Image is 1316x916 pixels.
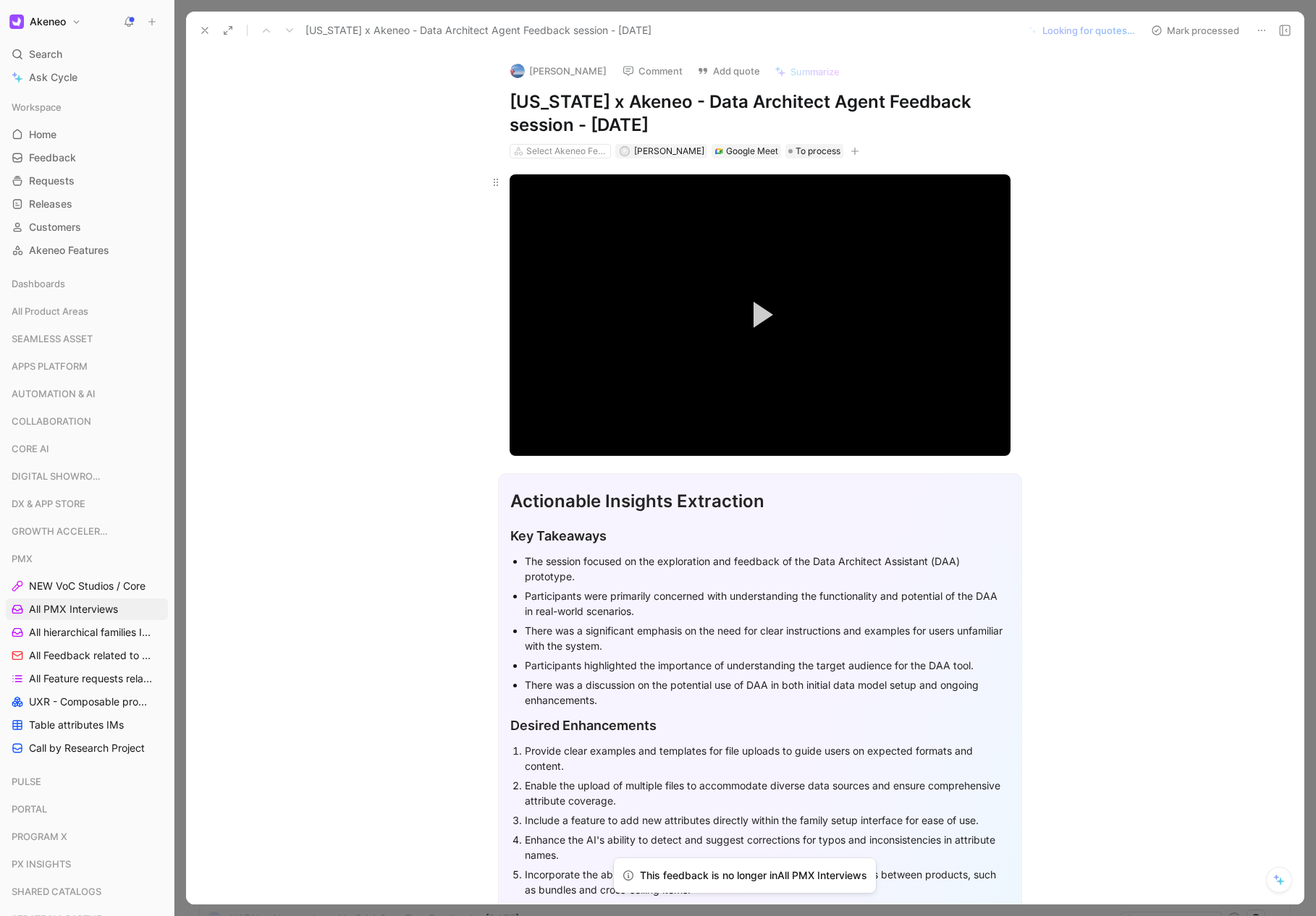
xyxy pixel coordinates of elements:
div: Participants highlighted the importance of understanding the target audience for the DAA tool. [525,658,1010,673]
div: SEAMLESS ASSET [6,328,168,349]
button: Comment [616,61,689,81]
div: PORTAL [6,798,168,820]
div: PULSE [6,771,168,797]
span: AUTOMATION & AI [12,386,96,401]
div: PULSE [6,771,168,792]
span: PROGRAM X [12,829,67,844]
div: There was a significant emphasis on the need for clear instructions and examples for users unfami... [525,623,1010,653]
a: Akeneo Features [6,239,168,261]
span: Home [29,127,56,142]
span: All Feedback related to PMX topics [29,648,151,663]
a: Releases [6,193,168,215]
div: APPS PLATFORM [6,355,168,381]
div: Include a feature to add new attributes directly within the family setup interface for ease of use. [525,813,1010,828]
div: DIGITAL SHOWROOM [6,465,168,487]
div: Video Player [510,174,1011,456]
span: Ask Cycle [29,69,77,86]
div: COLLABORATION [6,410,168,436]
button: Looking for quotes… [1021,20,1142,41]
a: All hierarchical families Interviews [6,622,168,643]
span: [PERSON_NAME] [634,145,704,156]
div: DX & APP STORE [6,493,168,514]
span: SEAMLESS ASSET [12,331,93,346]
button: AkeneoAkeneo [6,12,85,32]
div: PORTAL [6,798,168,824]
div: Actionable Insights Extraction [510,488,1010,514]
span: All Feature requests related to PMX topics [29,671,153,686]
span: PMX [12,551,33,566]
a: Ask Cycle [6,67,168,88]
div: Incorporate the ability to handle and display relationships and associations between products, su... [525,867,1010,897]
button: Add quote [691,61,767,81]
a: Customers [6,216,168,238]
span: APPS PLATFORM [12,359,88,373]
div: CORE AI [6,438,168,464]
span: All Product Areas [12,304,88,318]
div: The session focused on the exploration and feedback of the Data Architect Assistant (DAA) prototype. [525,554,1010,584]
div: DX & APP STORE [6,493,168,519]
img: logo [510,64,525,78]
div: Dashboards [6,273,168,299]
div: AUTOMATION & AI [6,383,168,409]
span: To process [796,144,840,158]
div: SHARED CATALOGS [6,881,168,907]
span: DIGITAL SHOWROOM [12,469,108,483]
div: Desired Enhancements [510,716,1010,735]
span: Search [29,46,62,63]
span: UXR - Composable products [29,695,149,709]
a: Home [6,124,168,145]
span: COLLABORATION [12,414,91,428]
div: PMX [6,548,168,569]
span: SHARED CATALOGS [12,884,101,899]
h1: [US_STATE] x Akeneo - Data Architect Agent Feedback session - [DATE] [510,90,1011,137]
div: CORE AI [6,438,168,459]
button: Summarize [768,62,846,82]
a: Call by Research Project [6,737,168,759]
div: SHARED CATALOGS [6,881,168,902]
div: Provide clear examples and templates for file uploads to guide users on expected formats and cont... [525,743,1010,773]
div: COLLABORATION [6,410,168,432]
div: PMXNEW VoC Studios / CoreAll PMX InterviewsAll hierarchical families InterviewsAll Feedback relat... [6,548,168,759]
div: PX INSIGHTS [6,853,168,875]
span: Summarize [790,65,840,78]
span: Dashboards [12,276,65,291]
div: Select Akeneo Features [526,144,607,158]
div: There was a discussion on the potential use of DAA in both initial data model setup and ongoing e... [525,677,1010,708]
div: All Product Areas [6,300,168,322]
div: Key Takeaways [510,526,1010,546]
button: Mark processed [1144,20,1246,41]
button: logo[PERSON_NAME] [504,60,613,82]
span: PULSE [12,774,41,789]
img: Akeneo [9,14,24,29]
div: PROGRAM X [6,826,168,847]
div: Enhance the AI's ability to detect and suggest corrections for typos and inconsistencies in attri... [525,832,1010,862]
span: CORE AI [12,441,49,456]
div: Workspace [6,96,168,118]
span: Feedback [29,150,76,165]
div: To process [785,144,843,158]
div: Enable the upload of multiple files to accommodate diverse data sources and ensure comprehensive ... [525,778,1010,808]
a: Feedback [6,147,168,169]
div: AUTOMATION & AI [6,383,168,404]
a: All Feedback related to PMX topics [6,645,168,666]
div: APPS PLATFORM [6,355,168,377]
div: PROGRAM X [6,826,168,852]
span: [US_STATE] x Akeneo - Data Architect Agent Feedback session - [DATE] [305,22,651,39]
a: Requests [6,170,168,192]
span: All PMX Interviews [29,602,118,616]
div: Search [6,43,168,65]
div: P [620,147,628,155]
div: PX INSIGHTS [6,853,168,879]
span: Workspace [12,100,62,114]
span: Requests [29,174,75,188]
span: PORTAL [12,802,47,816]
span: Table attributes IMs [29,718,124,732]
div: SEAMLESS ASSET [6,328,168,354]
span: DX & APP STORE [12,496,85,511]
span: This feedback is no longer in All PMX Interviews [640,869,867,881]
div: GROWTH ACCELERATION [6,520,168,542]
div: DIGITAL SHOWROOM [6,465,168,491]
a: All PMX Interviews [6,598,168,620]
span: PX INSIGHTS [12,857,71,871]
span: Call by Research Project [29,741,145,755]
